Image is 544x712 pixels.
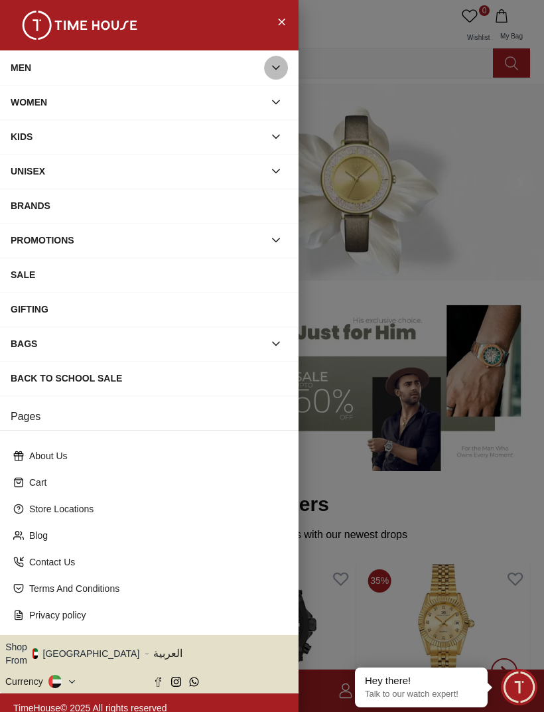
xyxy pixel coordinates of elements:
a: Instagram [171,677,181,687]
div: KIDS [11,125,264,149]
a: Whatsapp [189,677,199,687]
div: Currency [5,675,48,688]
p: Store Locations [29,502,280,516]
p: Terms And Conditions [29,582,280,595]
button: العربية [153,640,293,667]
button: Close Menu [271,11,292,32]
div: GIFTING [11,297,288,321]
div: BRANDS [11,194,288,218]
p: About Us [29,449,280,463]
span: العربية [153,646,293,662]
p: Blog [29,529,280,542]
div: SALE [11,263,288,287]
p: Privacy policy [29,608,280,622]
button: Shop From[GEOGRAPHIC_DATA] [5,640,149,667]
p: Cart [29,476,280,489]
div: Chat Widget [501,669,537,705]
p: Contact Us [29,555,280,569]
img: ... [13,11,146,40]
div: BAGS [11,332,264,356]
div: WOMEN [11,90,264,114]
p: Talk to our watch expert! [365,689,478,700]
div: Back To School Sale [11,366,288,390]
div: PROMOTIONS [11,228,264,252]
div: UNISEX [11,159,264,183]
div: MEN [11,56,264,80]
img: United Arab Emirates [33,648,38,659]
a: Facebook [153,677,163,687]
div: Hey there! [365,674,478,687]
